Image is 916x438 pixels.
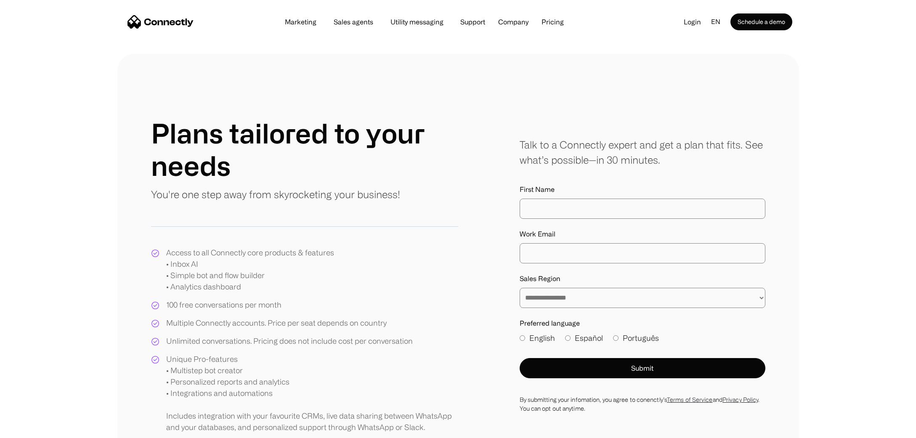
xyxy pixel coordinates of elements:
[677,16,708,28] a: Login
[667,396,713,403] a: Terms of Service
[454,19,492,25] a: Support
[520,137,765,167] div: Talk to a Connectly expert and get a plan that fits. See what’s possible—in 30 minutes.
[520,229,765,239] label: Work Email
[565,332,603,344] label: Español
[613,332,659,344] label: Português
[127,16,194,28] a: home
[166,299,281,311] div: 100 free conversations per month
[166,353,458,433] div: Unique Pro-features • Multistep bot creator • Personalized reports and analytics • Integrations a...
[151,117,458,182] h1: Plans tailored to your needs
[166,247,334,292] div: Access to all Connectly core products & features • Inbox AI • Simple bot and flow builder • Analy...
[565,335,571,341] input: Español
[17,423,50,435] ul: Language list
[496,16,531,28] div: Company
[498,16,528,28] div: Company
[520,395,765,413] div: By submitting your infomation, you agree to conenctly’s and . You can opt out anytime.
[613,335,619,341] input: Português
[278,19,323,25] a: Marketing
[535,19,571,25] a: Pricing
[520,318,765,328] label: Preferred language
[730,13,792,30] a: Schedule a demo
[722,396,758,403] a: Privacy Policy
[520,358,765,378] button: Submit
[520,332,555,344] label: English
[384,19,450,25] a: Utility messaging
[520,335,525,341] input: English
[8,422,50,435] aside: Language selected: English
[166,335,413,347] div: Unlimited conversations. Pricing does not include cost per conversation
[327,19,380,25] a: Sales agents
[708,16,730,28] div: en
[711,16,720,28] div: en
[166,317,387,329] div: Multiple Connectly accounts. Price per seat depends on country
[520,184,765,194] label: First Name
[151,187,400,202] p: You're one step away from skyrocketing your business!
[520,273,765,284] label: Sales Region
